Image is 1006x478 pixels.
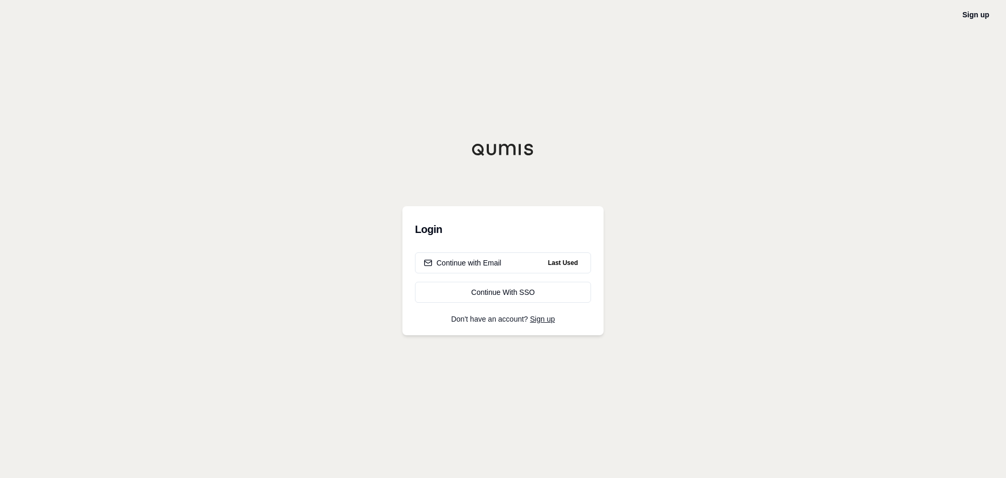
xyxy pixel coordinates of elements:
[472,143,534,156] img: Qumis
[415,315,591,323] p: Don't have an account?
[424,287,582,298] div: Continue With SSO
[415,252,591,273] button: Continue with EmailLast Used
[544,257,582,269] span: Last Used
[530,315,555,323] a: Sign up
[415,282,591,303] a: Continue With SSO
[415,219,591,240] h3: Login
[424,258,501,268] div: Continue with Email
[963,10,989,19] a: Sign up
